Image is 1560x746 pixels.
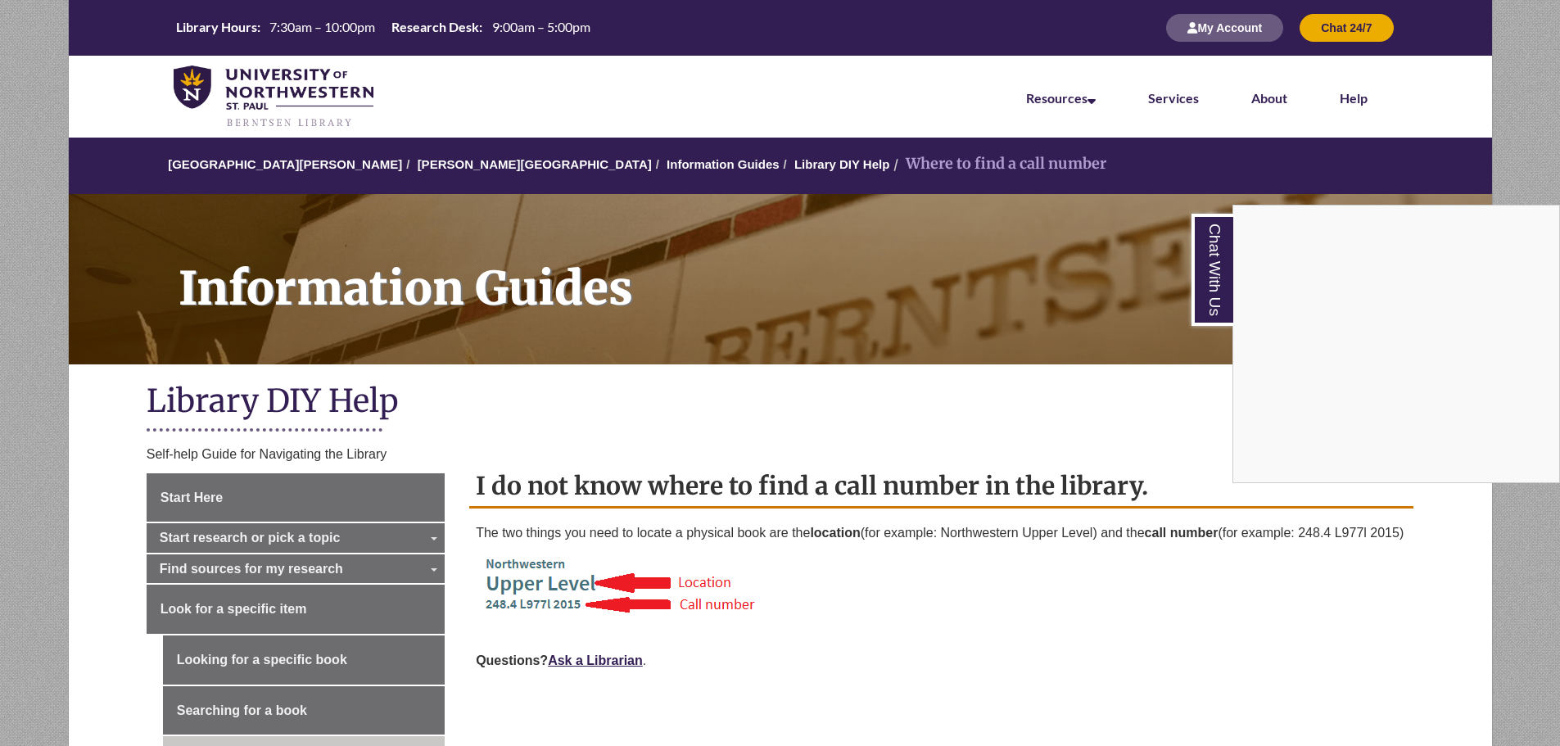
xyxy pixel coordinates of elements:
iframe: Chat Widget [1233,206,1559,482]
a: Help [1340,90,1368,106]
img: UNWSP Library Logo [174,66,374,129]
a: Chat With Us [1191,214,1233,326]
a: About [1251,90,1287,106]
div: Chat With Us [1232,205,1560,483]
a: Services [1148,90,1199,106]
a: Resources [1026,90,1096,106]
